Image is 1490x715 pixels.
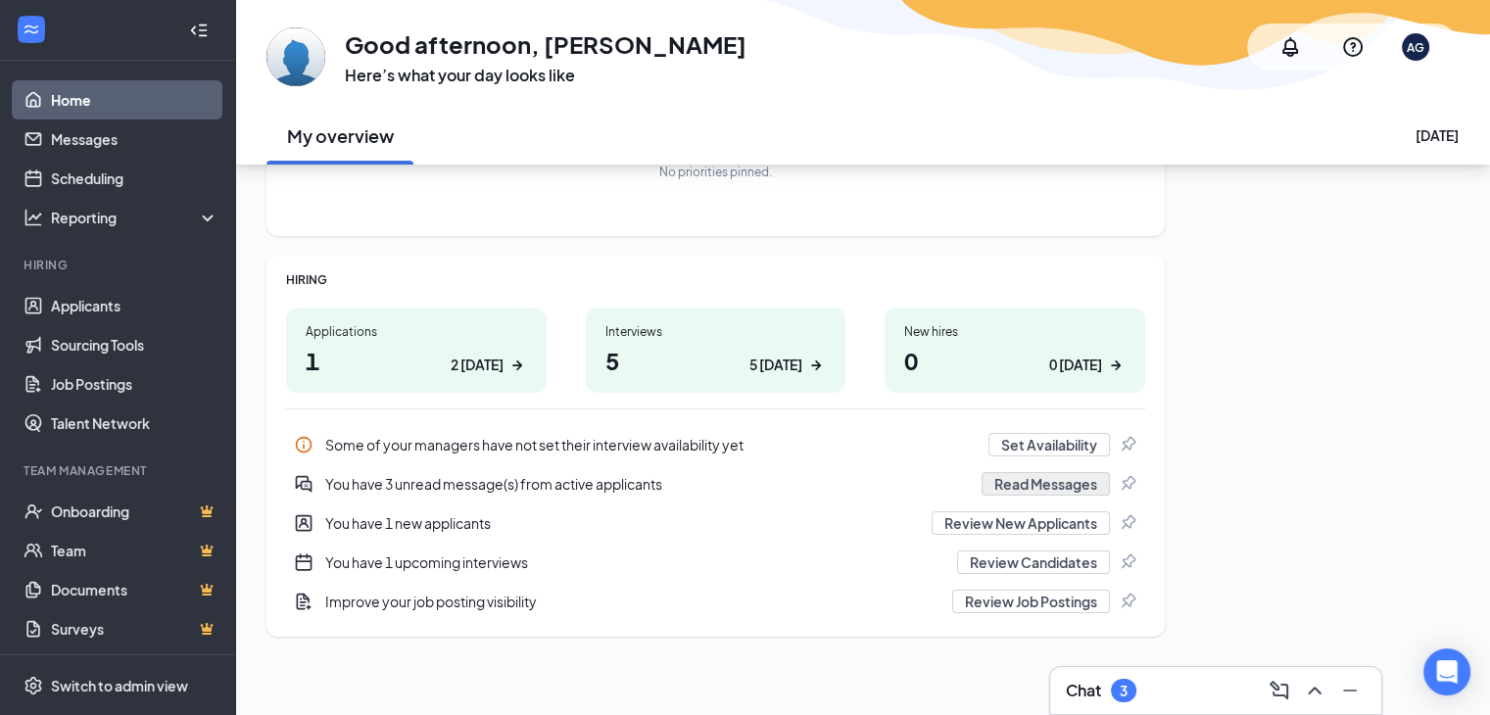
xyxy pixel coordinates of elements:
div: Applications [306,323,527,340]
svg: ComposeMessage [1268,679,1291,702]
button: Review New Applicants [932,511,1110,535]
div: 0 [DATE] [1049,355,1102,375]
div: You have 1 upcoming interviews [286,543,1145,582]
a: Interviews55 [DATE]ArrowRight [586,308,846,393]
svg: ArrowRight [507,356,527,375]
button: Review Candidates [957,550,1110,574]
svg: Pin [1118,592,1137,611]
button: ComposeMessage [1264,675,1295,706]
button: Minimize [1334,675,1366,706]
div: You have 3 unread message(s) from active applicants [325,474,970,494]
button: Set Availability [988,433,1110,456]
svg: ArrowRight [1106,356,1126,375]
div: Interviews [605,323,827,340]
img: Aisha Green [266,27,325,86]
div: 3 [1120,683,1128,699]
svg: WorkstreamLogo [22,20,41,39]
div: Reporting [51,208,219,227]
a: Sourcing Tools [51,325,218,364]
svg: Pin [1118,513,1137,533]
a: Scheduling [51,159,218,198]
a: Job Postings [51,364,218,404]
div: You have 1 upcoming interviews [325,552,945,572]
a: DoubleChatActiveYou have 3 unread message(s) from active applicantsRead MessagesPin [286,464,1145,503]
div: Some of your managers have not set their interview availability yet [286,425,1145,464]
svg: Analysis [24,208,43,227]
svg: Info [294,435,313,454]
div: Team Management [24,462,215,479]
svg: Pin [1118,474,1137,494]
svg: ArrowRight [806,356,826,375]
a: Applicants [51,286,218,325]
svg: Minimize [1338,679,1362,702]
a: OnboardingCrown [51,492,218,531]
div: You have 1 new applicants [286,503,1145,543]
h3: Chat [1066,680,1101,701]
svg: Pin [1118,552,1137,572]
a: Talent Network [51,404,218,443]
div: AG [1407,39,1424,56]
div: You have 1 new applicants [325,513,920,533]
svg: QuestionInfo [1341,35,1365,59]
svg: DocumentAdd [294,592,313,611]
div: HIRING [286,271,1145,288]
button: ChevronUp [1299,675,1330,706]
button: Read Messages [982,472,1110,496]
svg: CalendarNew [294,552,313,572]
svg: Pin [1118,435,1137,454]
a: SurveysCrown [51,609,218,648]
div: New hires [904,323,1126,340]
a: InfoSome of your managers have not set their interview availability yetSet AvailabilityPin [286,425,1145,464]
div: No priorities pinned. [659,164,772,180]
div: Hiring [24,257,215,273]
div: Switch to admin view [51,676,188,695]
button: Review Job Postings [952,590,1110,613]
h1: 0 [904,344,1126,377]
div: Improve your job posting visibility [325,592,940,611]
h3: Here’s what your day looks like [345,65,746,86]
a: UserEntityYou have 1 new applicantsReview New ApplicantsPin [286,503,1145,543]
a: TeamCrown [51,531,218,570]
div: Open Intercom Messenger [1423,648,1470,695]
a: DocumentAddImprove your job posting visibilityReview Job PostingsPin [286,582,1145,621]
svg: Settings [24,676,43,695]
h2: My overview [287,123,394,148]
a: Applications12 [DATE]ArrowRight [286,308,547,393]
h1: Good afternoon, [PERSON_NAME] [345,27,746,61]
a: Home [51,80,218,119]
div: 2 [DATE] [451,355,504,375]
svg: Collapse [189,21,209,40]
div: You have 3 unread message(s) from active applicants [286,464,1145,503]
h1: 5 [605,344,827,377]
div: Some of your managers have not set their interview availability yet [325,435,977,454]
svg: DoubleChatActive [294,474,313,494]
a: DocumentsCrown [51,570,218,609]
a: New hires00 [DATE]ArrowRight [885,308,1145,393]
a: Messages [51,119,218,159]
div: [DATE] [1416,125,1459,145]
svg: UserEntity [294,513,313,533]
h1: 1 [306,344,527,377]
div: Improve your job posting visibility [286,582,1145,621]
div: 5 [DATE] [749,355,802,375]
svg: Notifications [1278,35,1302,59]
svg: ChevronUp [1303,679,1326,702]
a: CalendarNewYou have 1 upcoming interviewsReview CandidatesPin [286,543,1145,582]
